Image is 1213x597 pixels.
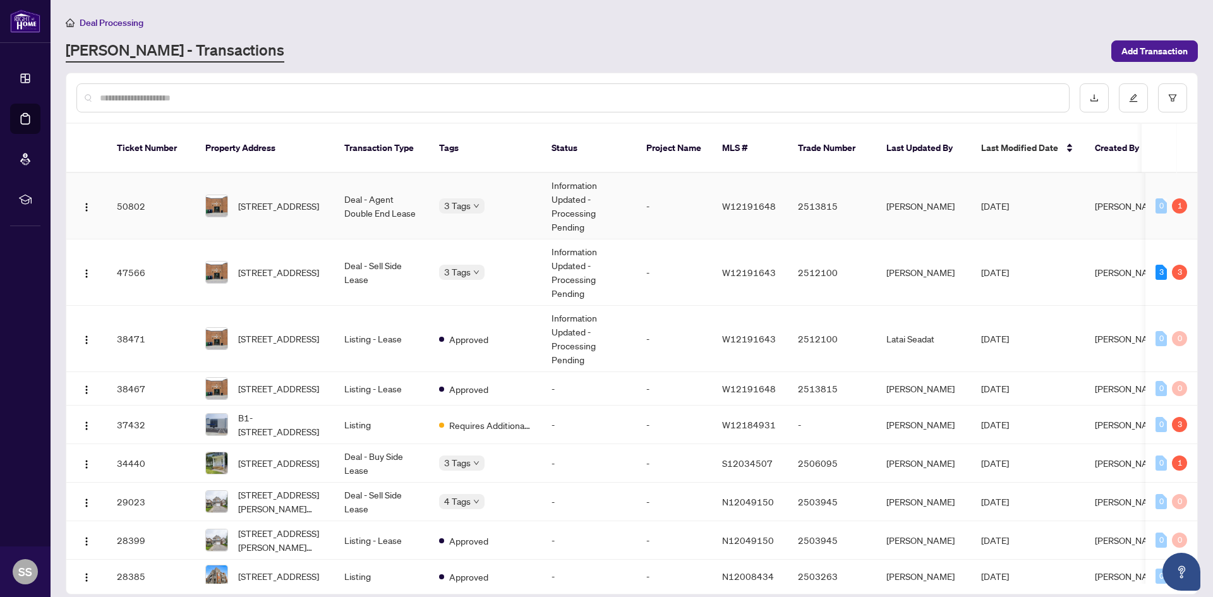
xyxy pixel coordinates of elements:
td: [PERSON_NAME] [876,444,971,483]
div: 0 [1172,533,1187,548]
span: [PERSON_NAME] [1095,200,1163,212]
span: [PERSON_NAME] [1095,570,1163,582]
span: SS [18,563,32,581]
button: Logo [76,491,97,512]
span: [DATE] [981,534,1009,546]
td: - [636,560,712,593]
td: 47566 [107,239,195,306]
img: thumbnail-img [206,491,227,512]
td: 38471 [107,306,195,372]
button: Logo [76,414,97,435]
button: edit [1119,83,1148,112]
td: [PERSON_NAME] [876,239,971,306]
div: 0 [1156,569,1167,584]
img: thumbnail-img [206,414,227,435]
span: home [66,18,75,27]
span: [STREET_ADDRESS][PERSON_NAME][PERSON_NAME] [238,488,324,516]
button: Logo [76,378,97,399]
span: [STREET_ADDRESS] [238,265,319,279]
td: 2512100 [788,239,876,306]
button: download [1080,83,1109,112]
span: Requires Additional Docs [449,418,531,432]
td: 2503945 [788,521,876,560]
td: - [636,372,712,406]
td: Listing [334,406,429,444]
td: - [541,560,636,593]
td: Information Updated - Processing Pending [541,306,636,372]
td: 28385 [107,560,195,593]
div: 0 [1172,381,1187,396]
div: 1 [1172,198,1187,214]
span: down [473,460,480,466]
span: [PERSON_NAME] [1095,457,1163,469]
img: Logo [81,498,92,508]
td: - [636,173,712,239]
span: [PERSON_NAME] [1095,267,1163,278]
td: [PERSON_NAME] [876,483,971,521]
div: 0 [1156,417,1167,432]
button: Logo [76,530,97,550]
span: [DATE] [981,457,1009,469]
img: thumbnail-img [206,262,227,283]
span: Add Transaction [1121,41,1188,61]
td: - [636,521,712,560]
span: [STREET_ADDRESS] [238,456,319,470]
span: [DATE] [981,383,1009,394]
td: Information Updated - Processing Pending [541,173,636,239]
button: Add Transaction [1111,40,1198,62]
div: 0 [1172,494,1187,509]
th: Trade Number [788,124,876,173]
td: Deal - Buy Side Lease [334,444,429,483]
td: 34440 [107,444,195,483]
td: - [788,406,876,444]
td: Deal - Agent Double End Lease [334,173,429,239]
img: Logo [81,536,92,546]
span: W12191648 [722,200,776,212]
span: Approved [449,534,488,548]
span: down [473,498,480,505]
span: N12008434 [722,570,774,582]
span: Approved [449,570,488,584]
span: [PERSON_NAME] [1095,496,1163,507]
td: Listing - Lease [334,521,429,560]
td: 50802 [107,173,195,239]
button: Logo [76,262,97,282]
td: 37432 [107,406,195,444]
img: Logo [81,268,92,279]
span: N12049150 [722,496,774,507]
button: Logo [76,196,97,216]
span: N12049150 [722,534,774,546]
td: Latai Seadat [876,306,971,372]
th: Property Address [195,124,334,173]
td: 28399 [107,521,195,560]
td: - [541,406,636,444]
span: Last Modified Date [981,141,1058,155]
div: 3 [1172,417,1187,432]
td: 2513815 [788,372,876,406]
td: - [541,483,636,521]
div: 0 [1156,381,1167,396]
span: 3 Tags [444,265,471,279]
span: filter [1168,93,1177,102]
th: Tags [429,124,541,173]
img: Logo [81,385,92,395]
th: Last Modified Date [971,124,1085,173]
td: 2506095 [788,444,876,483]
span: down [473,269,480,275]
td: 29023 [107,483,195,521]
td: 2512100 [788,306,876,372]
span: [STREET_ADDRESS] [238,382,319,395]
span: [PERSON_NAME] [1095,333,1163,344]
span: S12034507 [722,457,773,469]
span: 4 Tags [444,494,471,509]
button: filter [1158,83,1187,112]
td: [PERSON_NAME] [876,372,971,406]
span: W12191648 [722,383,776,394]
span: B1-[STREET_ADDRESS] [238,411,324,438]
td: - [636,306,712,372]
div: 0 [1156,494,1167,509]
img: Logo [81,202,92,212]
button: Logo [76,453,97,473]
td: Listing - Lease [334,306,429,372]
span: down [473,203,480,209]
